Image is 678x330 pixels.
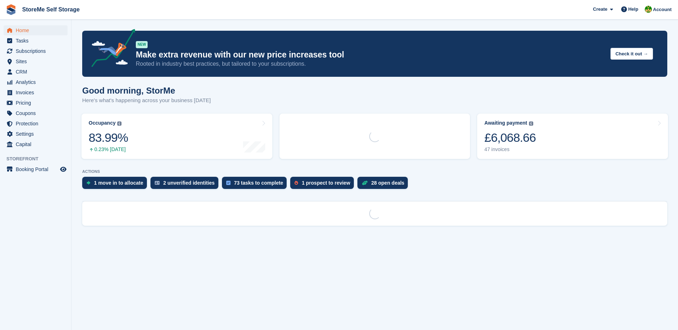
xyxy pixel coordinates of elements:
span: Coupons [16,108,59,118]
a: menu [4,98,68,108]
a: StoreMe Self Storage [19,4,83,15]
div: 2 unverified identities [163,180,215,186]
img: task-75834270c22a3079a89374b754ae025e5fb1db73e45f91037f5363f120a921f8.svg [226,181,231,185]
a: 73 tasks to complete [222,177,291,192]
a: menu [4,56,68,66]
a: 28 open deals [357,177,412,192]
span: Capital [16,139,59,149]
a: Preview store [59,165,68,174]
img: verify_identity-adf6edd0f0f0b5bbfe63781bf79b02c33cf7c696d77639b501bdc392416b5a36.svg [155,181,160,185]
img: prospect-51fa495bee0391a8d652442698ab0144808aea92771e9ea1ae160a38d050c398.svg [295,181,298,185]
a: Occupancy 83.99% 0.23% [DATE] [81,114,272,159]
span: Home [16,25,59,35]
span: Settings [16,129,59,139]
button: Check it out → [610,48,653,60]
a: menu [4,25,68,35]
a: 1 prospect to review [290,177,357,192]
span: Protection [16,119,59,129]
a: menu [4,119,68,129]
a: menu [4,87,68,97]
span: Pricing [16,98,59,108]
img: icon-info-grey-7440780725fd019a000dd9b08b2336e03edf1995a4989e88bcd33f0948082b44.svg [529,121,533,126]
a: menu [4,139,68,149]
div: 47 invoices [484,146,536,152]
div: £6,068.66 [484,130,536,145]
span: Booking Portal [16,164,59,174]
a: menu [4,129,68,139]
a: menu [4,164,68,174]
a: menu [4,77,68,87]
p: Rooted in industry best practices, but tailored to your subscriptions. [136,60,605,68]
div: 73 tasks to complete [234,180,283,186]
div: 1 move in to allocate [94,180,143,186]
img: deal-1b604bf984904fb50ccaf53a9ad4b4a5d6e5aea283cecdc64d6e3604feb123c2.svg [362,180,368,185]
img: move_ins_to_allocate_icon-fdf77a2bb77ea45bf5b3d319d69a93e2d87916cf1d5bf7949dd705db3b84f3ca.svg [86,181,90,185]
div: 0.23% [DATE] [89,146,128,152]
div: 1 prospect to review [302,180,350,186]
span: Sites [16,56,59,66]
span: Invoices [16,87,59,97]
span: Create [593,6,607,13]
a: menu [4,36,68,46]
div: 28 open deals [371,180,405,186]
span: Analytics [16,77,59,87]
p: Here's what's happening across your business [DATE] [82,96,211,105]
div: Awaiting payment [484,120,527,126]
img: stora-icon-8386f47178a22dfd0bd8f6a31ec36ba5ce8667c1dd55bd0f319d3a0aa187defe.svg [6,4,16,15]
a: menu [4,46,68,56]
h1: Good morning, StorMe [82,86,211,95]
a: Awaiting payment £6,068.66 47 invoices [477,114,668,159]
a: menu [4,108,68,118]
p: Make extra revenue with our new price increases tool [136,50,605,60]
span: Account [653,6,672,13]
img: icon-info-grey-7440780725fd019a000dd9b08b2336e03edf1995a4989e88bcd33f0948082b44.svg [117,121,122,126]
img: price-adjustments-announcement-icon-8257ccfd72463d97f412b2fc003d46551f7dbcb40ab6d574587a9cd5c0d94... [85,29,135,70]
div: 83.99% [89,130,128,145]
a: 1 move in to allocate [82,177,150,192]
img: StorMe [645,6,652,13]
a: 2 unverified identities [150,177,222,192]
span: Help [628,6,638,13]
span: Subscriptions [16,46,59,56]
p: ACTIONS [82,169,667,174]
span: CRM [16,67,59,77]
div: NEW [136,41,148,48]
div: Occupancy [89,120,115,126]
span: Storefront [6,155,71,162]
span: Tasks [16,36,59,46]
a: menu [4,67,68,77]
